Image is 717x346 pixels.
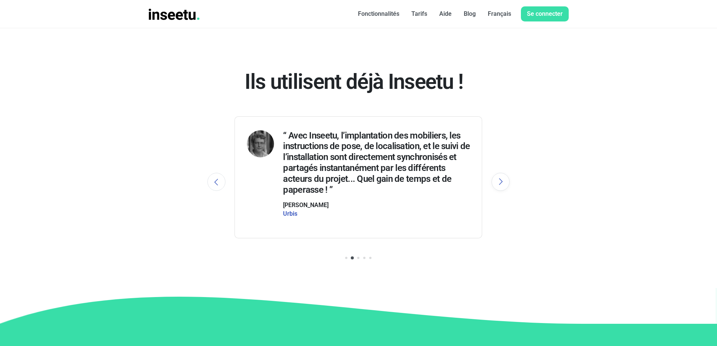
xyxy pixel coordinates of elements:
[345,257,347,259] li: Page dot 1
[439,10,452,17] font: Aide
[405,6,433,21] a: Tarifs
[433,6,458,21] a: Aide
[283,130,470,195] h4: “ Avec Inseetu, l’implantation des mobiliers, les instructions de pose, de localisation, et le su...
[411,10,427,17] font: Tarifs
[458,6,482,21] a: Blog
[527,10,563,17] font: Se connecter
[482,6,517,21] a: Français
[283,210,297,217] a: Urbis
[521,6,569,21] a: Se connecter
[352,6,405,21] a: Fonctionnalités
[357,257,359,259] li: Page dot 3
[369,257,371,259] li: Page dot 5
[363,257,365,259] li: Page dot 4
[358,10,399,17] font: Fonctionnalités
[207,173,225,191] button: Previous
[283,201,470,209] h6: [PERSON_NAME]
[234,70,473,94] h2: Ils utilisent déjà Inseetu !
[351,256,354,259] li: Page dot 2
[492,173,510,191] button: Next
[149,9,200,20] img: INSEETU
[464,10,476,17] font: Blog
